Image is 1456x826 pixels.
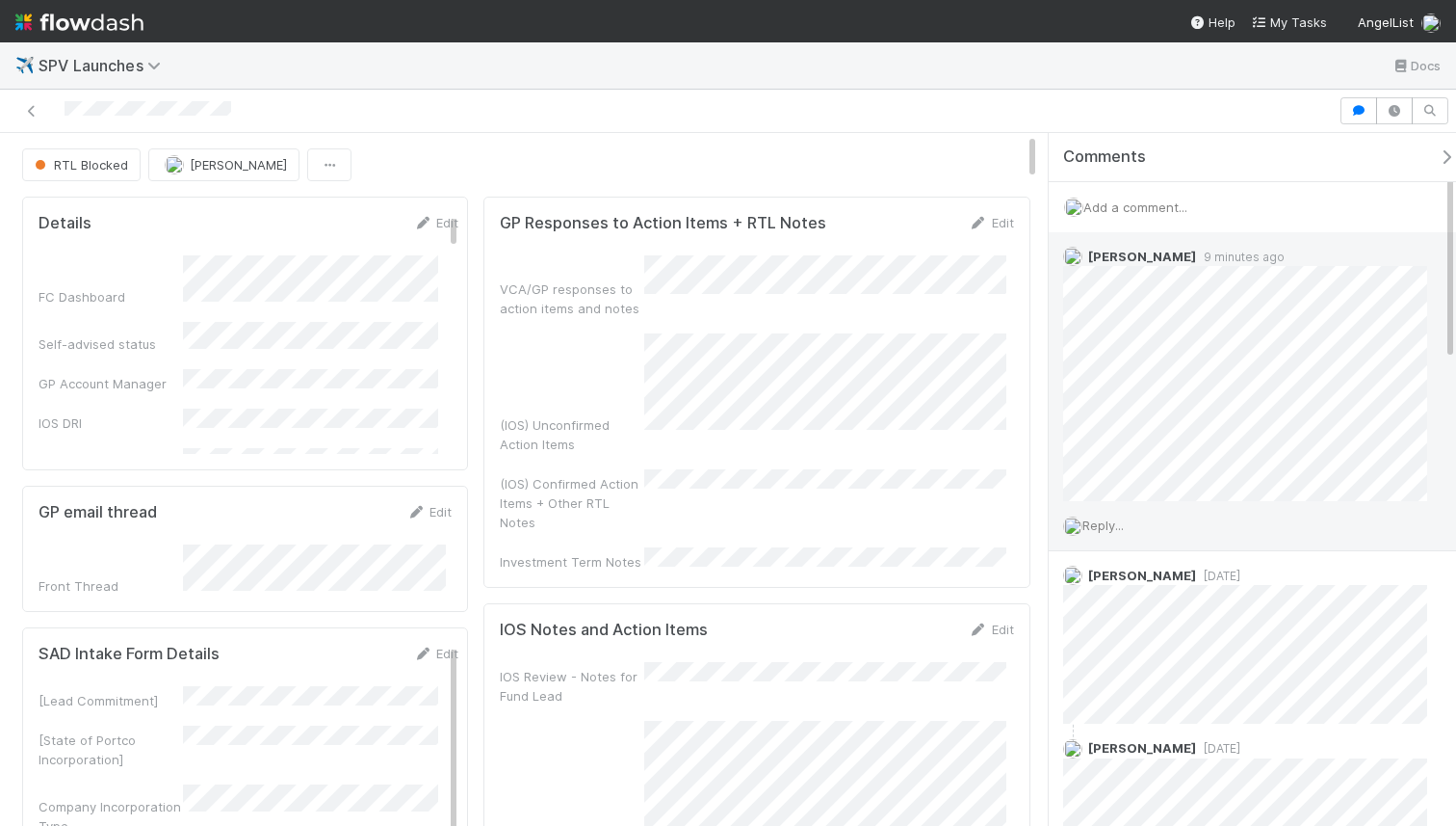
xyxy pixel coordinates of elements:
h5: GP email thread [39,503,157,522]
div: (IOS) Unconfirmed Action Items [500,415,644,454]
div: Front Thread [39,576,183,596]
a: Docs [1391,54,1441,77]
h5: IOS Notes and Action Items [500,621,708,640]
a: Edit [406,504,452,520]
div: IOS Review - Notes for Fund Lead [500,667,644,706]
div: [Lead Commitment] [39,691,183,710]
div: Help [1189,13,1235,32]
span: My Tasks [1251,14,1327,30]
div: FC Dashboard [39,287,183,306]
span: [PERSON_NAME] [1088,740,1196,756]
div: Investment Term Notes [500,552,644,572]
span: [DATE] [1196,569,1240,583]
img: avatar_04f2f553-352a-453f-b9fb-c6074dc60769.png [1063,247,1082,266]
span: Add a comment... [1083,200,1187,215]
a: Edit [413,646,458,661]
span: AngelList [1358,14,1414,30]
button: [PERSON_NAME] [148,148,299,181]
h5: SAD Intake Form Details [39,645,220,664]
div: GP Account Manager [39,374,183,393]
img: avatar_04f2f553-352a-453f-b9fb-c6074dc60769.png [165,155,184,174]
span: [PERSON_NAME] [1088,249,1196,264]
div: Self-advised status [39,334,183,354]
span: [PERSON_NAME] [190,157,287,173]
div: [State of Portco Incorporation] [39,731,183,769]
span: SPV Launches [39,56,170,75]
span: Comments [1063,147,1146,167]
span: 9 minutes ago [1196,250,1285,264]
span: [DATE] [1196,741,1240,756]
a: My Tasks [1251,13,1327,32]
img: avatar_0a9e60f7-03da-485c-bb15-a40c44fcec20.png [1421,13,1441,33]
div: Ready to Launch DRI [39,453,183,472]
h5: Details [39,214,91,233]
span: Reply... [1082,518,1124,533]
img: avatar_0a9e60f7-03da-485c-bb15-a40c44fcec20.png [1063,566,1082,585]
div: IOS DRI [39,413,183,433]
a: Edit [413,215,458,230]
a: Edit [969,622,1014,637]
span: ✈️ [15,57,35,73]
a: Edit [969,215,1014,230]
div: (IOS) Confirmed Action Items + Other RTL Notes [500,474,644,532]
img: avatar_0a9e60f7-03da-485c-bb15-a40c44fcec20.png [1064,198,1083,217]
img: avatar_0a9e60f7-03da-485c-bb15-a40c44fcec20.png [1063,739,1082,759]
img: avatar_0a9e60f7-03da-485c-bb15-a40c44fcec20.png [1063,517,1082,536]
span: [PERSON_NAME] [1088,568,1196,583]
img: logo-inverted-e16ddd16eac7371096b0.svg [15,6,143,39]
h5: GP Responses to Action Items + RTL Notes [500,214,826,233]
div: VCA/GP responses to action items and notes [500,280,644,318]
